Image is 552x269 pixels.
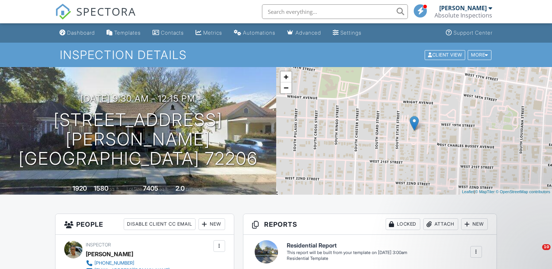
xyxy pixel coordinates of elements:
[55,10,136,25] a: SPECTORA
[94,260,134,266] div: [PHONE_NUMBER]
[296,30,321,36] div: Advanced
[435,12,492,19] div: Absolute Inspections
[109,186,120,192] span: sq. ft.
[330,26,364,40] a: Settings
[76,4,136,19] span: SPECTORA
[161,30,184,36] div: Contacts
[73,184,87,192] div: 1920
[63,186,72,192] span: Built
[453,30,493,36] div: Support Center
[443,26,495,40] a: Support Center
[186,186,206,192] span: bathrooms
[94,184,108,192] div: 1580
[281,82,292,93] a: Zoom out
[86,249,133,260] div: [PERSON_NAME]
[198,218,225,230] div: New
[55,214,233,235] h3: People
[57,26,98,40] a: Dashboard
[159,186,169,192] span: sq.ft.
[287,256,407,262] div: Residential Template
[340,30,362,36] div: Settings
[281,71,292,82] a: Zoom in
[193,26,225,40] a: Metrics
[55,4,71,20] img: The Best Home Inspection Software - Spectora
[104,26,144,40] a: Templates
[424,52,467,57] a: Client View
[127,186,142,192] span: Lot Size
[462,190,474,194] a: Leaflet
[475,190,495,194] a: © MapTiler
[468,50,491,60] div: More
[542,244,551,250] span: 10
[150,26,187,40] a: Contacts
[527,244,545,262] iframe: Intercom live chat
[425,50,465,60] div: Client View
[243,214,497,235] h3: Reports
[287,242,407,249] h6: Residential Report
[12,110,265,168] h1: [STREET_ADDRESS][PERSON_NAME] [GEOGRAPHIC_DATA] 72206
[460,189,552,195] div: |
[60,48,492,61] h1: Inspection Details
[203,30,222,36] div: Metrics
[67,30,95,36] div: Dashboard
[386,218,420,230] div: Locked
[114,30,141,36] div: Templates
[284,26,324,40] a: Advanced
[243,30,275,36] div: Automations
[175,184,185,192] div: 2.0
[287,250,407,256] div: This report will be built from your template on [DATE] 3:00am
[496,190,550,194] a: © OpenStreetMap contributors
[439,4,487,12] div: [PERSON_NAME]
[124,218,196,230] div: Disable Client CC Email
[262,4,408,19] input: Search everything...
[231,26,278,40] a: Automations (Basic)
[81,94,195,104] h3: [DATE] 9:30 am - 12:15 pm
[86,260,170,267] a: [PHONE_NUMBER]
[86,242,111,247] span: Inspector
[143,184,158,192] div: 7405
